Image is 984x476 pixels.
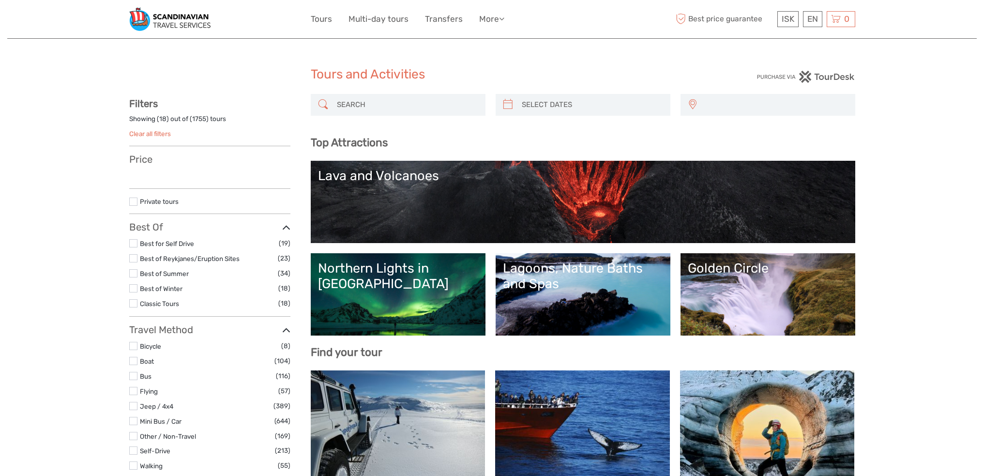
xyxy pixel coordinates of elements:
span: (18) [278,298,290,309]
a: Tours [311,12,332,26]
a: Self-Drive [140,447,170,455]
b: Find your tour [311,346,382,359]
div: Lava and Volcanoes [318,168,848,184]
a: Golden Circle [688,261,848,328]
span: (23) [278,253,290,264]
a: Northern Lights in [GEOGRAPHIC_DATA] [318,261,478,328]
h3: Best Of [129,221,290,233]
span: (18) [278,283,290,294]
a: Best of Reykjanes/Eruption Sites [140,255,240,262]
span: (213) [275,445,290,456]
a: Lava and Volcanoes [318,168,848,236]
span: 0 [843,14,851,24]
a: Transfers [425,12,463,26]
label: 18 [159,114,167,123]
a: Other / Non-Travel [140,432,196,440]
a: Mini Bus / Car [140,417,182,425]
input: SEARCH [333,96,481,113]
label: 1755 [192,114,206,123]
input: SELECT DATES [518,96,666,113]
a: Best of Winter [140,285,182,292]
a: Walking [140,462,163,470]
span: (57) [278,385,290,397]
img: PurchaseViaTourDesk.png [757,71,855,83]
b: Top Attractions [311,136,388,149]
a: Multi-day tours [348,12,409,26]
span: (19) [279,238,290,249]
span: (104) [274,355,290,367]
a: Classic Tours [140,300,179,307]
div: EN [803,11,822,27]
div: Showing ( ) out of ( ) tours [129,114,290,129]
a: Boat [140,357,154,365]
div: Northern Lights in [GEOGRAPHIC_DATA] [318,261,478,292]
a: Lagoons, Nature Baths and Spas [503,261,663,328]
a: Private tours [140,198,179,205]
h3: Price [129,154,290,165]
span: ISK [782,14,794,24]
h1: Tours and Activities [311,67,674,82]
span: (116) [276,370,290,382]
a: Best of Summer [140,270,189,277]
a: Bicycle [140,342,161,350]
a: Jeep / 4x4 [140,402,173,410]
span: (8) [281,340,290,352]
div: Golden Circle [688,261,848,276]
h3: Travel Method [129,324,290,336]
a: Best for Self Drive [140,240,194,247]
span: (644) [274,415,290,427]
span: (34) [278,268,290,279]
div: Lagoons, Nature Baths and Spas [503,261,663,292]
span: Best price guarantee [674,11,775,27]
span: (389) [273,400,290,412]
img: Scandinavian Travel [129,7,211,31]
strong: Filters [129,98,158,109]
span: (55) [278,460,290,471]
span: (169) [275,430,290,442]
a: Bus [140,372,151,380]
a: Clear all filters [129,130,171,138]
a: More [479,12,504,26]
a: Flying [140,387,158,395]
